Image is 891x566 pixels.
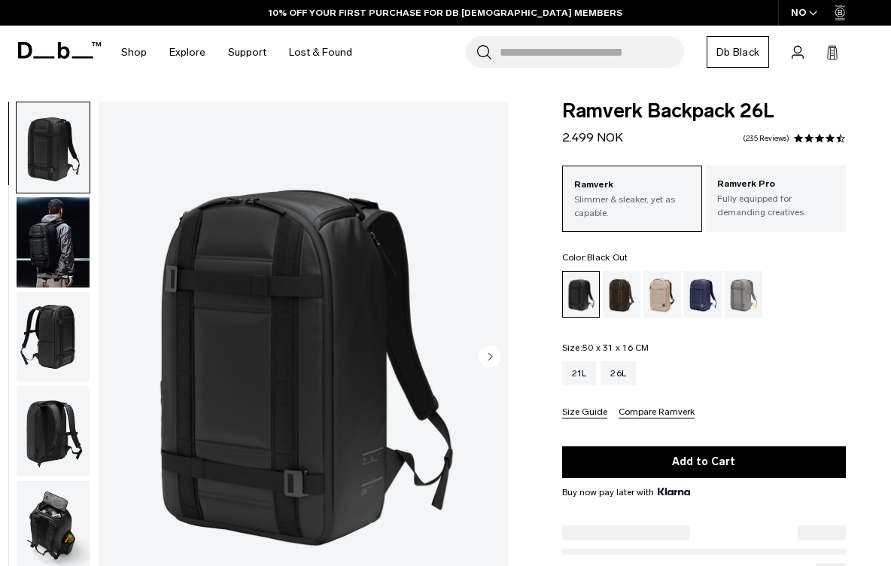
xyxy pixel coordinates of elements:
p: Ramverk [574,178,690,193]
a: Ramverk Pro Fully equipped for demanding creatives. [706,166,846,230]
span: Ramverk Backpack 26L [562,102,846,121]
p: Slimmer & sleaker, yet as capable. [574,193,690,220]
button: Compare Ramverk [619,407,695,418]
p: Ramverk Pro [717,177,835,192]
img: {"height" => 20, "alt" => "Klarna"} [658,488,690,495]
a: Lost & Found [289,26,352,79]
span: 2.499 NOK [562,130,623,145]
span: Buy now pay later with [562,485,690,499]
p: Fully equipped for demanding creatives. [717,192,835,219]
a: Db Black [707,36,769,68]
span: Black Out [587,252,628,263]
button: Next slide [479,345,501,370]
button: Size Guide [562,407,607,418]
a: Explore [169,26,205,79]
a: Support [228,26,266,79]
img: Ramverk Backpack 26L Black Out [17,102,90,193]
a: 10% OFF YOUR FIRST PURCHASE FOR DB [DEMOGRAPHIC_DATA] MEMBERS [269,6,622,20]
button: Ramverk Backpack 26L Black Out [16,385,90,477]
button: Ramverk Backpack 26L Black Out [16,196,90,288]
a: Black Out [562,271,600,318]
a: Espresso [603,271,640,318]
img: Ramverk Backpack 26L Black Out [17,386,90,476]
img: Ramverk Backpack 26L Black Out [17,197,90,288]
a: Fogbow Beige [643,271,681,318]
button: Ramverk Backpack 26L Black Out [16,102,90,193]
a: Blue Hour [684,271,722,318]
a: 26L [601,361,636,385]
a: Sand Grey [725,271,762,318]
img: Ramverk Backpack 26L Black Out [17,292,90,382]
span: 50 x 31 x 16 CM [582,342,649,353]
button: Ramverk Backpack 26L Black Out [16,291,90,383]
button: Add to Cart [562,446,846,478]
legend: Size: [562,343,649,352]
a: Shop [121,26,147,79]
legend: Color: [562,253,628,262]
a: 21L [562,361,597,385]
a: 235 reviews [743,135,789,142]
nav: Main Navigation [110,26,363,79]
